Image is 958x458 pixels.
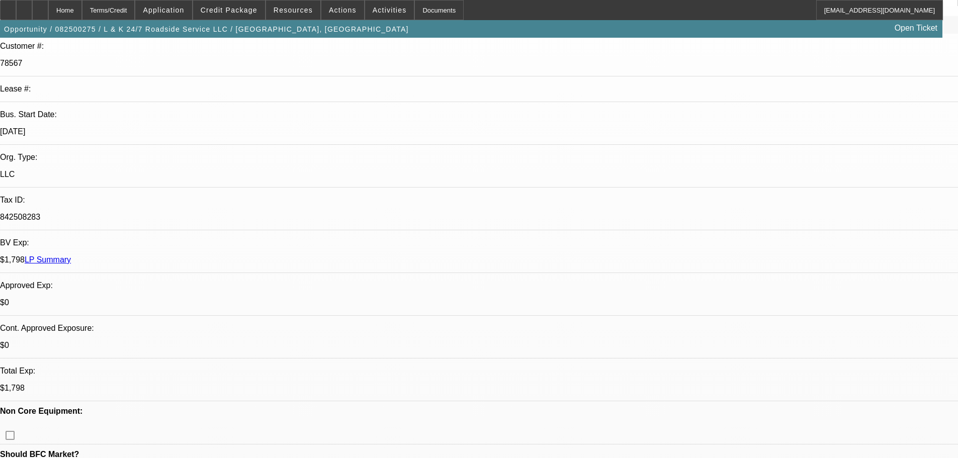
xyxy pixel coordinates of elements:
span: Application [143,6,184,14]
button: Resources [266,1,320,20]
button: Application [135,1,192,20]
button: Activities [365,1,414,20]
span: Activities [373,6,407,14]
button: Credit Package [193,1,265,20]
a: LP Summary [25,255,71,264]
a: Open Ticket [891,20,941,37]
span: Resources [274,6,313,14]
span: Actions [329,6,357,14]
span: Credit Package [201,6,257,14]
button: Actions [321,1,364,20]
span: Opportunity / 082500275 / L & K 24/7 Roadside Service LLC / [GEOGRAPHIC_DATA], [GEOGRAPHIC_DATA] [4,25,409,33]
